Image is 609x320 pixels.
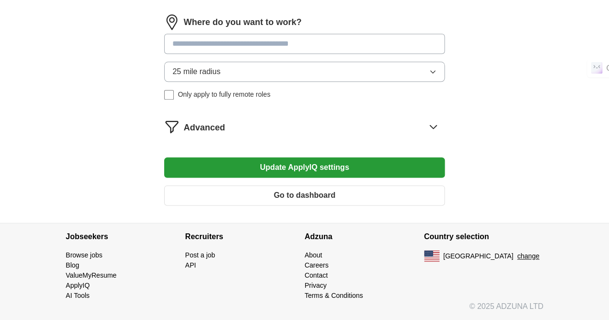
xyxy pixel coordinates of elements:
a: ValueMyResume [66,271,117,279]
a: API [185,261,196,269]
img: filter [164,119,180,134]
button: Update ApplyIQ settings [164,157,444,178]
div: © 2025 ADZUNA LTD [58,301,551,320]
button: change [517,251,539,261]
span: 25 mile radius [172,66,220,77]
input: Only apply to fully remote roles [164,90,174,100]
label: Where do you want to work? [183,16,301,29]
a: Post a job [185,251,215,259]
h4: Country selection [424,223,544,250]
a: Privacy [305,282,327,289]
span: Only apply to fully remote roles [178,90,270,100]
a: Blog [66,261,79,269]
a: Browse jobs [66,251,103,259]
a: Careers [305,261,329,269]
img: US flag [424,250,440,262]
span: Advanced [183,121,225,134]
a: Terms & Conditions [305,292,363,299]
a: ApplyIQ [66,282,90,289]
a: AI Tools [66,292,90,299]
a: About [305,251,323,259]
button: Go to dashboard [164,185,444,205]
button: 25 mile radius [164,62,444,82]
span: [GEOGRAPHIC_DATA] [443,251,514,261]
img: location.png [164,14,180,30]
a: Contact [305,271,328,279]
